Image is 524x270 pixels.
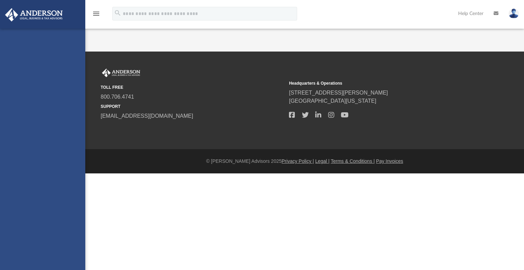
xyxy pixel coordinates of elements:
a: 800.706.4741 [101,94,134,100]
a: [STREET_ADDRESS][PERSON_NAME] [289,90,388,96]
img: User Pic [509,9,519,18]
a: Legal | [315,158,330,164]
img: Anderson Advisors Platinum Portal [101,69,142,77]
a: Pay Invoices [376,158,403,164]
div: © [PERSON_NAME] Advisors 2025 [85,158,524,165]
small: TOLL FREE [101,84,284,90]
a: Privacy Policy | [282,158,314,164]
a: [GEOGRAPHIC_DATA][US_STATE] [289,98,376,104]
small: SUPPORT [101,103,284,110]
a: [EMAIL_ADDRESS][DOMAIN_NAME] [101,113,193,119]
i: search [114,9,121,17]
img: Anderson Advisors Platinum Portal [3,8,65,22]
i: menu [92,10,100,18]
a: menu [92,13,100,18]
small: Headquarters & Operations [289,80,472,86]
a: Terms & Conditions | [331,158,375,164]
